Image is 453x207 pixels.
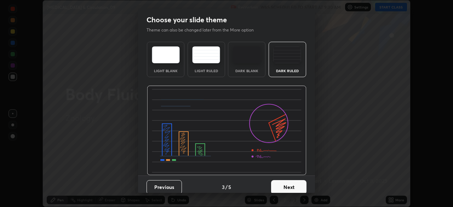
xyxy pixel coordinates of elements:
[147,86,306,176] img: darkRuledThemeBanner.864f114c.svg
[228,183,231,191] h4: 5
[147,180,182,194] button: Previous
[152,46,180,63] img: lightTheme.e5ed3b09.svg
[147,27,261,33] p: Theme can also be changed later from the More option
[192,69,220,73] div: Light Ruled
[233,69,261,73] div: Dark Blank
[192,46,220,63] img: lightRuledTheme.5fabf969.svg
[222,183,225,191] h4: 3
[225,183,228,191] h4: /
[151,69,180,73] div: Light Blank
[273,69,302,73] div: Dark Ruled
[147,15,227,24] h2: Choose your slide theme
[233,46,261,63] img: darkTheme.f0cc69e5.svg
[271,180,306,194] button: Next
[273,46,301,63] img: darkRuledTheme.de295e13.svg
